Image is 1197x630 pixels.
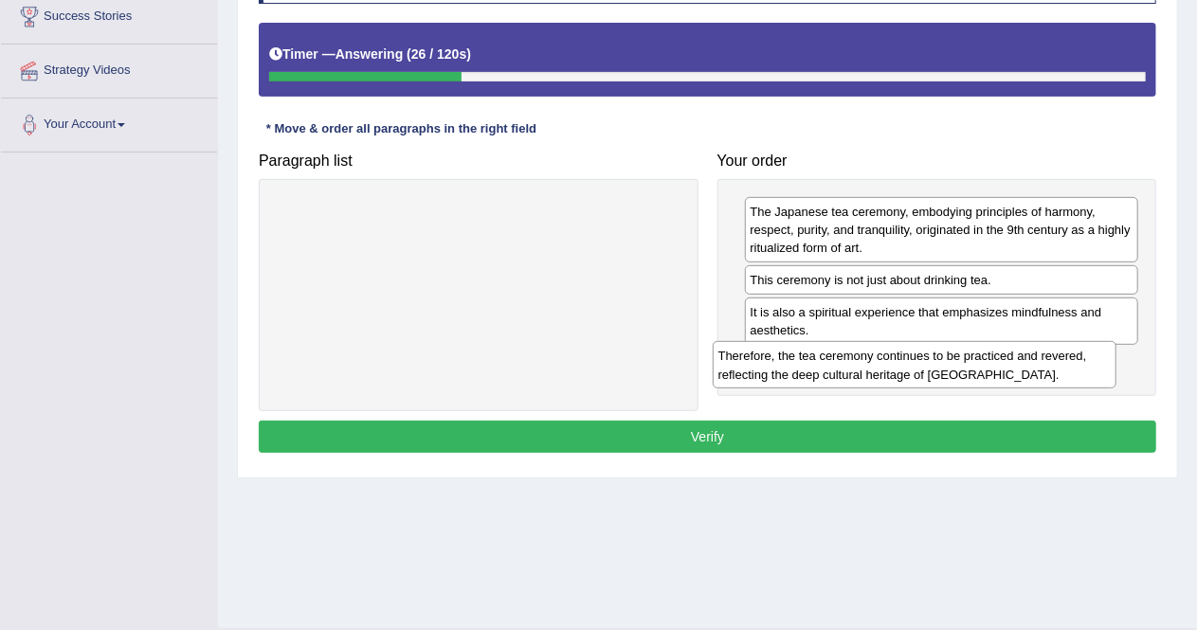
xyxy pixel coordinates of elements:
[713,341,1117,388] div: Therefore, the tea ceremony continues to be practiced and revered, reflecting the deep cultural h...
[259,421,1156,453] button: Verify
[407,46,411,62] b: (
[745,297,1139,345] div: It is also a spiritual experience that emphasizes mindfulness and aesthetics.
[745,197,1139,262] div: The Japanese tea ceremony, embodying principles of harmony, respect, purity, and tranquility, ori...
[745,265,1139,295] div: This ceremony is not just about drinking tea.
[466,46,471,62] b: )
[269,47,471,62] h5: Timer —
[717,153,1157,170] h4: Your order
[1,99,217,146] a: Your Account
[259,120,544,138] div: * Move & order all paragraphs in the right field
[1,45,217,92] a: Strategy Videos
[336,46,404,62] b: Answering
[411,46,466,62] b: 26 / 120s
[259,153,698,170] h4: Paragraph list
